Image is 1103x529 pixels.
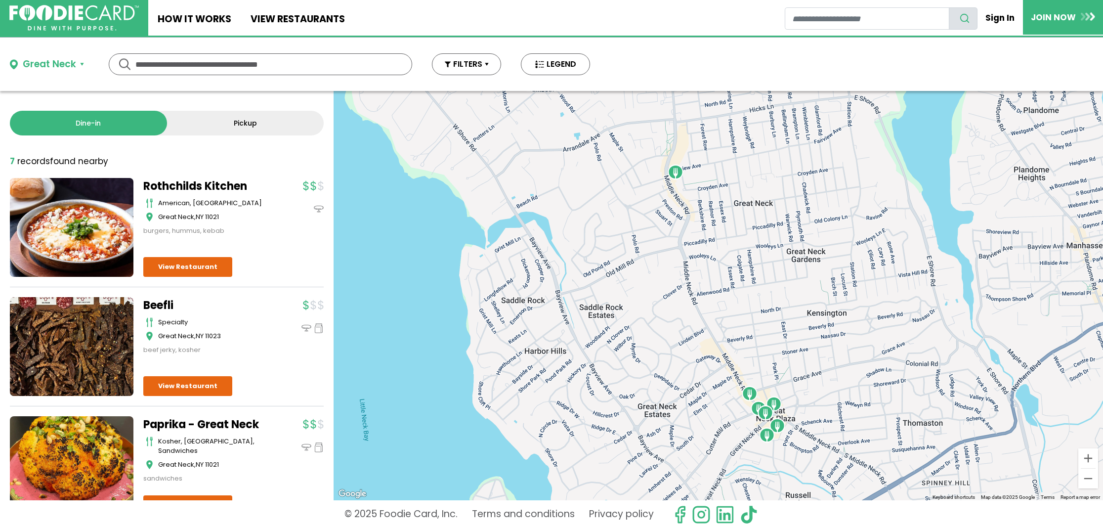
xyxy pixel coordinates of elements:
a: Terms and conditions [472,505,575,524]
a: View Restaurant [143,257,232,277]
a: Sign In [977,7,1023,29]
button: FILTERS [432,53,501,75]
div: kosher, [GEOGRAPHIC_DATA], sandwiches [158,437,267,456]
span: NY [196,331,204,341]
div: specialty [158,317,267,327]
a: Rothchilds Kitchen [143,178,267,194]
button: Zoom out [1078,469,1098,488]
div: Paprika - Great Neck [766,396,782,412]
div: sandwiches [143,474,267,484]
svg: check us out on facebook [671,505,689,524]
a: Terms [1041,494,1055,500]
div: Great Neck [23,57,76,72]
img: map_icon.svg [146,331,153,341]
a: Paprika - Great Neck [143,416,267,433]
a: Pickup [167,111,324,135]
div: american, [GEOGRAPHIC_DATA] [158,198,267,208]
img: dinein_icon.svg [314,204,324,214]
img: cutlery_icon.svg [146,198,153,208]
a: Open this area in Google Maps (opens a new window) [336,487,369,500]
img: map_icon.svg [146,212,153,222]
span: 11021 [205,460,219,469]
img: dinein_icon.svg [301,323,311,333]
img: Google [336,487,369,500]
div: , [158,460,267,470]
span: 11021 [205,212,219,221]
img: pickup_icon.svg [314,323,324,333]
img: dinein_icon.svg [301,442,311,452]
div: Soku Asian Fusion [751,400,766,416]
img: tiktok.svg [739,505,758,524]
div: Kron Chocolatier [758,405,773,421]
span: Great Neck [158,460,194,469]
a: Privacy policy [589,505,654,524]
span: Great Neck [158,212,194,221]
div: found nearby [10,155,108,168]
span: NY [196,460,204,469]
input: restaurant search [785,7,949,30]
img: pickup_icon.svg [314,442,324,452]
button: LEGEND [521,53,590,75]
img: cutlery_icon.svg [146,437,153,446]
p: © 2025 Foodie Card, Inc. [344,505,458,524]
img: FoodieCard; Eat, Drink, Save, Donate [9,5,139,31]
button: Great Neck [10,57,84,72]
button: Keyboard shortcuts [933,494,975,501]
div: Beefli [668,164,683,180]
strong: 7 [10,155,15,167]
a: Dine-in [10,111,167,135]
div: Rothchilds Kitchen [742,386,758,401]
a: View Restaurant [143,376,232,396]
div: Rosa's Pizza Great Neck [759,427,775,443]
button: search [949,7,977,30]
a: Report a map error [1061,494,1100,500]
div: , [158,331,267,341]
div: Sea Bar - Great Neck [769,418,785,434]
img: map_icon.svg [146,460,153,470]
div: beef jerky, kosher [143,345,267,355]
img: cutlery_icon.svg [146,317,153,327]
a: View Restaurant [143,495,232,515]
div: , [158,212,267,222]
div: burgers, hummus, kebab [143,226,267,236]
img: linkedin.svg [716,505,734,524]
button: Zoom in [1078,448,1098,468]
span: Great Neck [158,331,194,341]
span: 11023 [205,331,221,341]
a: Beefli [143,297,267,313]
span: Map data ©2025 Google [981,494,1035,500]
span: records [17,155,50,167]
span: NY [196,212,204,221]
